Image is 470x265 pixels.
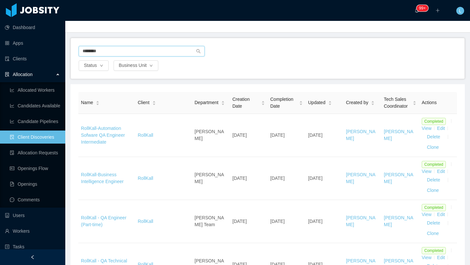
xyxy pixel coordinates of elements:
i: icon: caret-up [371,100,375,102]
i: icon: caret-down [261,102,265,104]
span: Completion Date [270,96,296,110]
a: icon: pie-chartDashboard [5,21,60,34]
a: Edit [437,255,445,260]
td: [DATE] [268,157,305,200]
span: Completed [422,118,446,125]
a: RollKall [138,132,153,138]
i: icon: caret-up [261,100,265,102]
button: Delete [422,218,445,228]
i: icon: bell [415,8,419,13]
a: icon: line-chartCandidates Available [10,99,60,112]
span: Updated [308,99,325,106]
i: icon: solution [5,72,9,77]
button: Statusicon: down [79,60,109,71]
i: icon: caret-up [152,100,156,102]
span: Tech Sales Coordinator [384,96,410,110]
a: RollKall [138,219,153,224]
a: icon: line-chartAllocated Workers [10,84,60,97]
a: icon: profileTasks [5,240,60,253]
i: icon: caret-up [413,100,416,102]
a: icon: file-textOpenings [10,178,60,191]
td: [DATE] [230,157,268,200]
button: Delete [422,132,445,142]
div: Sort [413,100,416,104]
span: Completed [422,161,446,168]
button: Delete [422,175,445,185]
a: [PERSON_NAME] [384,215,413,227]
a: icon: file-searchClient Discoveries [10,131,60,144]
a: [PERSON_NAME] [384,129,413,141]
a: View [422,126,431,131]
a: View [422,212,431,217]
button: Clone [422,142,444,153]
i: icon: caret-up [299,100,303,102]
span: Completed [422,247,446,254]
a: [PERSON_NAME] [346,215,375,227]
a: RollKall - QA Engineer (Part-time) [81,215,126,227]
span: Creation Date [232,96,258,110]
a: [PERSON_NAME] [346,172,375,184]
td: [DATE] [268,114,305,157]
a: [PERSON_NAME] [346,129,375,141]
div: Sort [371,100,375,104]
td: [DATE] [268,200,305,243]
span: Name [81,99,93,106]
i: icon: caret-down [413,102,416,104]
td: [DATE] [230,200,268,243]
a: [PERSON_NAME] [384,172,413,184]
a: icon: idcardOpenings Flow [10,162,60,175]
div: Sort [221,100,225,104]
td: [PERSON_NAME] [192,114,230,157]
a: RollKall-Business Intelligence Engineer [81,172,124,184]
i: icon: caret-up [328,100,332,102]
a: icon: appstoreApps [5,37,60,50]
span: Allocation [13,72,33,77]
a: View [422,169,431,174]
td: [DATE] [305,114,343,157]
a: icon: robotUsers [5,209,60,222]
i: icon: caret-down [96,102,100,104]
a: icon: messageComments [10,193,60,206]
td: [PERSON_NAME] Team [192,200,230,243]
span: Client [138,99,149,106]
i: icon: caret-up [96,100,100,102]
a: RollKall-Automation Sofware QA Engineer Intermediate [81,126,125,145]
td: [DATE] [230,114,268,157]
i: icon: caret-down [328,102,332,104]
td: [DATE] [305,200,343,243]
span: Completed [422,204,446,211]
sup: 128 [416,5,428,11]
div: Sort [96,100,100,104]
button: Clone [422,185,444,196]
button: Clone [422,228,444,239]
a: icon: userWorkers [5,225,60,238]
i: icon: caret-down [221,102,225,104]
div: Sort [152,100,156,104]
span: Actions [422,100,437,105]
button: Business Uniticon: down [114,60,159,71]
div: Sort [299,100,303,104]
i: icon: plus [435,8,440,13]
a: RollKall [138,176,153,181]
a: icon: file-doneAllocation Requests [10,146,60,159]
i: icon: caret-down [152,102,156,104]
td: [PERSON_NAME] [192,157,230,200]
i: icon: caret-down [299,102,303,104]
a: icon: line-chartCandidate Pipelines [10,115,60,128]
div: Sort [261,100,265,104]
i: icon: search [196,49,201,54]
span: L [459,7,462,15]
td: [DATE] [305,157,343,200]
a: Edit [437,169,445,174]
span: Created by [346,99,368,106]
i: icon: caret-up [221,100,225,102]
span: Department [195,99,218,106]
i: icon: caret-down [371,102,375,104]
a: Edit [437,126,445,131]
a: icon: auditClients [5,52,60,65]
a: Edit [437,212,445,217]
div: Sort [328,100,332,104]
a: View [422,255,431,260]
